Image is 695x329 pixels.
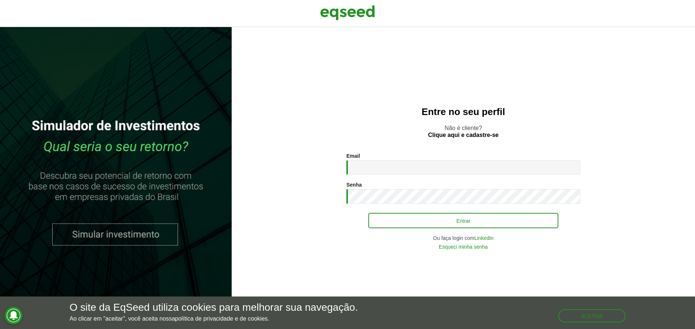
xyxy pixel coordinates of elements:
h2: Entre no seu perfil [246,107,680,117]
label: Senha [346,182,362,187]
a: Esqueci minha senha [439,244,488,249]
p: Ao clicar em "aceitar", você aceita nossa . [69,315,358,322]
button: Entrar [368,213,558,228]
button: Aceitar [558,309,626,322]
label: Email [346,153,360,158]
p: Não é cliente? [246,125,680,138]
h5: O site da EqSeed utiliza cookies para melhorar sua navegação. [69,302,358,313]
img: EqSeed Logo [320,4,375,22]
a: política de privacidade e de cookies [175,316,268,322]
a: LinkedIn [474,236,494,241]
div: Ou faça login com [346,236,580,241]
a: Clique aqui e cadastre-se [428,132,499,138]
